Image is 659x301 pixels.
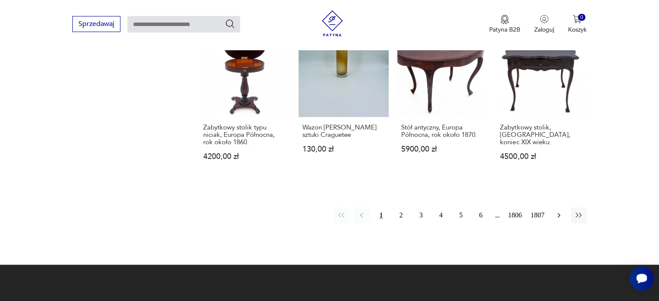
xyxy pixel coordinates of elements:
a: Zabytkowy stolik typu niciak, Europa Północna, rok około 1860.Zabytkowy stolik typu niciak, Europ... [199,27,289,177]
button: Sprzedawaj [72,16,120,32]
h3: Stół antyczny, Europa Północna, rok około 1870. [401,124,484,139]
img: Ikonka użytkownika [540,15,549,23]
p: 4500,00 zł [500,153,582,160]
p: 5900,00 zł [401,146,484,153]
div: 0 [578,14,585,21]
button: Szukaj [225,19,235,29]
p: 4200,00 zł [203,153,286,160]
img: Ikona medalu [500,15,509,24]
a: Sprzedawaj [72,22,120,28]
p: Koszyk [568,26,587,34]
button: 0Koszyk [568,15,587,34]
a: Zabytkowy stolik, Francja, koniec XIX wieku.Zabytkowy stolik, [GEOGRAPHIC_DATA], koniec XIX wieku... [496,27,586,177]
p: Zaloguj [534,26,554,34]
a: Stół antyczny, Europa Północna, rok około 1870.Stół antyczny, Europa Północna, rok około 1870.590... [397,27,487,177]
h3: Wazon [PERSON_NAME] sztuki Craguetee [302,124,385,139]
h3: Zabytkowy stolik, [GEOGRAPHIC_DATA], koniec XIX wieku. [500,124,582,146]
button: 1807 [529,207,547,223]
img: Patyna - sklep z meblami i dekoracjami vintage [319,10,345,36]
p: 130,00 zł [302,146,385,153]
button: 6 [473,207,489,223]
button: 2 [393,207,409,223]
button: 5 [453,207,469,223]
button: 1 [373,207,389,223]
button: Zaloguj [534,15,554,34]
a: Wazon Ingrid Glas sztuki CragueteeWazon [PERSON_NAME] sztuki Craguetee130,00 zł [299,27,389,177]
button: 1806 [506,207,524,223]
img: Ikona koszyka [573,15,581,23]
button: 3 [413,207,429,223]
h3: Zabytkowy stolik typu niciak, Europa Północna, rok około 1860. [203,124,286,146]
iframe: Smartsupp widget button [630,266,654,291]
a: Ikona medaluPatyna B2B [489,15,520,34]
button: 4 [433,207,449,223]
p: Patyna B2B [489,26,520,34]
button: Patyna B2B [489,15,520,34]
